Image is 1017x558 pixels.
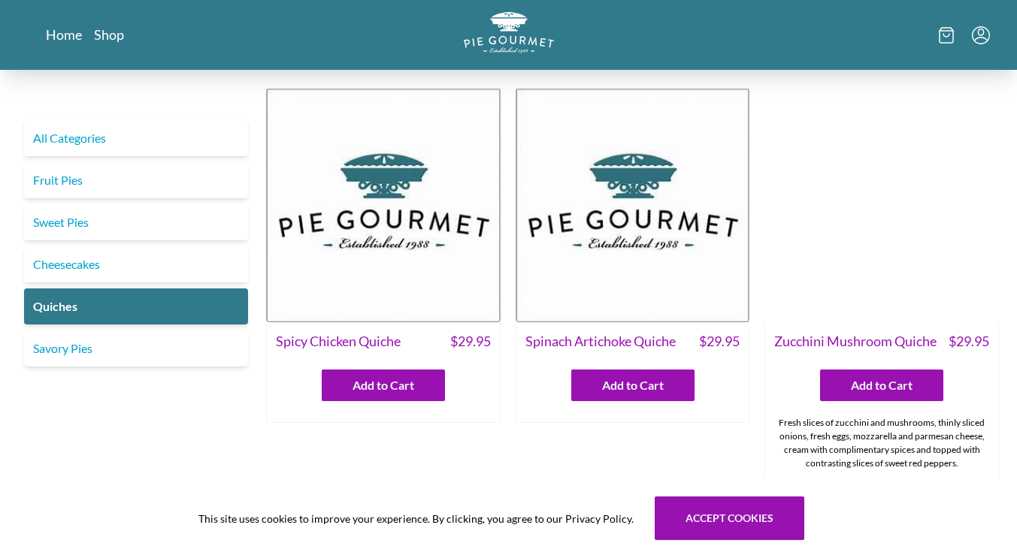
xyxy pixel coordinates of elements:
[972,26,990,44] button: Menu
[949,331,989,351] span: $ 29.95
[24,162,248,198] a: Fruit Pies
[464,12,554,53] img: logo
[266,88,501,322] img: Spicy Chicken Quiche
[602,376,664,394] span: Add to Cart
[276,331,401,351] span: Spicy Chicken Quiche
[46,26,82,44] a: Home
[774,331,937,351] span: Zucchini Mushroom Quiche
[450,331,491,351] span: $ 29.95
[322,369,445,401] button: Add to Cart
[699,331,740,351] span: $ 29.95
[516,88,750,322] img: Spinach Artichoke Quiche
[24,204,248,240] a: Sweet Pies
[765,410,998,503] div: Fresh slices of zucchini and mushrooms, thinly sliced onions, fresh eggs, mozzarella and parmesan...
[525,331,676,351] span: Spinach Artichoke Quiche
[655,496,804,540] button: Accept cookies
[94,26,124,44] a: Shop
[820,369,943,401] button: Add to Cart
[24,120,248,156] a: All Categories
[198,511,634,526] span: This site uses cookies to improve your experience. By clicking, you agree to our Privacy Policy.
[464,12,554,58] a: Logo
[353,376,414,394] span: Add to Cart
[24,246,248,282] a: Cheesecakes
[571,369,695,401] button: Add to Cart
[764,88,999,322] img: Zucchini Mushroom Quiche
[24,330,248,366] a: Savory Pies
[851,376,913,394] span: Add to Cart
[24,288,248,324] a: Quiches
